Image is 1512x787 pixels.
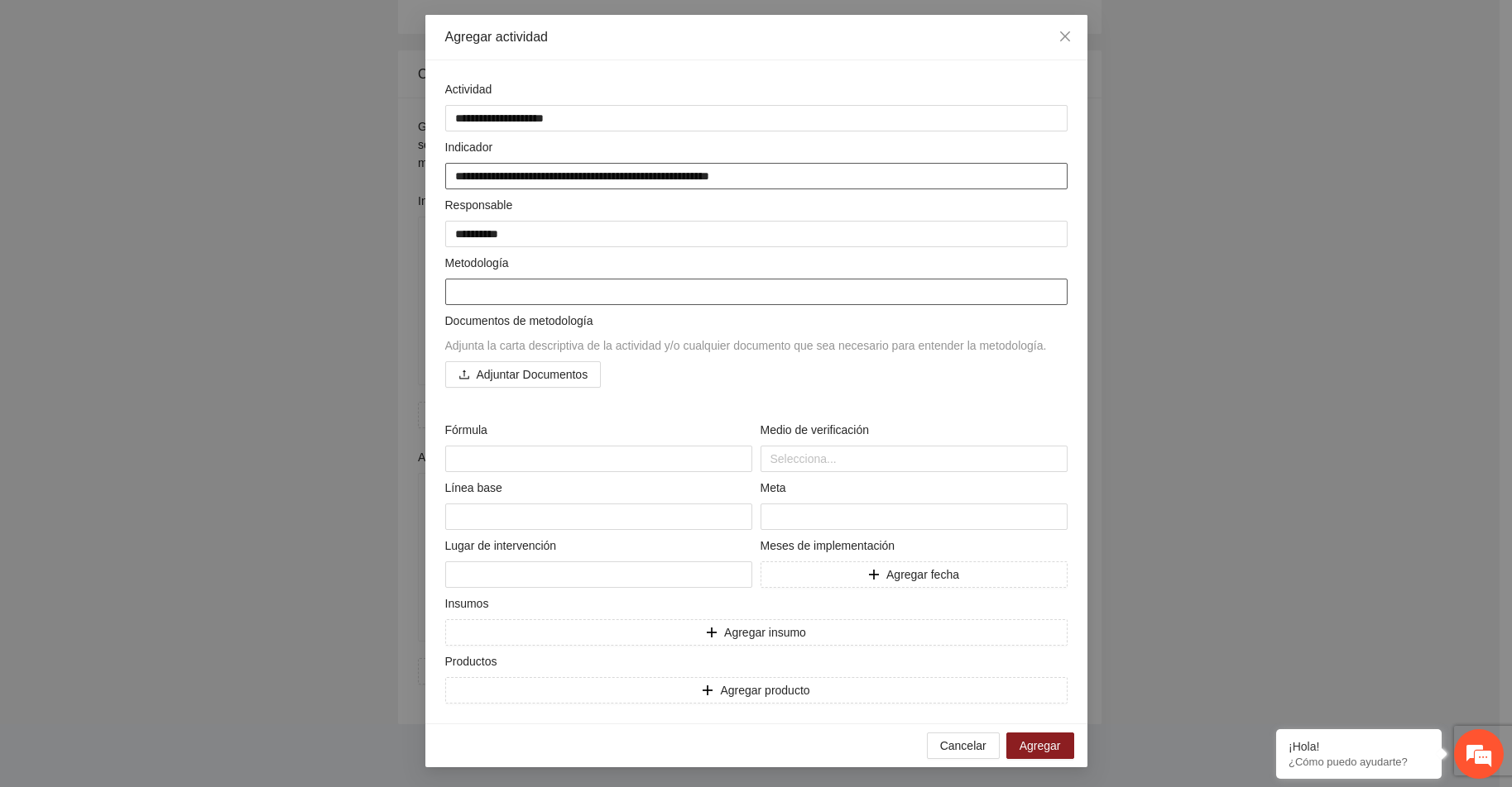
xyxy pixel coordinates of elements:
[1058,30,1072,43] span: close
[1006,732,1074,759] button: Agregar
[1289,756,1429,768] p: ¿Cómo puedo ayudarte?
[445,677,1068,704] button: plusAgregar producto
[445,254,516,272] span: Metodología
[86,84,278,106] div: Chatee con nosotros ahora
[724,623,806,642] span: Agregar insumo
[458,369,470,382] span: upload
[445,361,602,388] button: uploadAdjuntar Documentos
[445,368,602,381] span: uploadAdjuntar Documentos
[445,138,499,156] span: Indicador
[927,732,1000,759] button: Cancelar
[761,537,901,555] span: Meses de implementación
[1020,737,1061,755] span: Agregar
[720,681,809,699] span: Agregar producto
[271,8,311,48] div: Minimizar ventana de chat en vivo
[706,627,718,640] span: plus
[8,451,315,509] textarea: Escriba su mensaje y pulse “Intro”
[868,569,880,582] span: plus
[477,365,588,384] span: Adjuntar Documentos
[761,421,876,439] span: Medio de verificación
[445,80,499,98] span: Actividad
[940,737,986,755] span: Cancelar
[1043,15,1087,60] button: Close
[702,684,713,698] span: plus
[445,594,496,613] span: Insumos
[445,537,563,555] span: Lugar de intervención
[445,652,504,670] span: Productos
[1289,740,1429,753] div: ¡Hola!
[445,421,494,439] span: Fórmula
[445,314,593,327] span: Documentos de metodología
[445,619,1068,646] button: plusAgregar insumo
[445,479,509,497] span: Línea base
[445,339,1047,352] span: Adjunta la carta descriptiva de la actividad y/o cualquier documento que sea necesario para enten...
[761,479,793,497] span: Meta
[96,221,228,388] span: Estamos en línea.
[761,561,1068,588] button: plusAgregar fecha
[886,565,959,584] span: Agregar fecha
[445,28,1068,46] div: Agregar actividad
[445,196,520,214] span: Responsable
